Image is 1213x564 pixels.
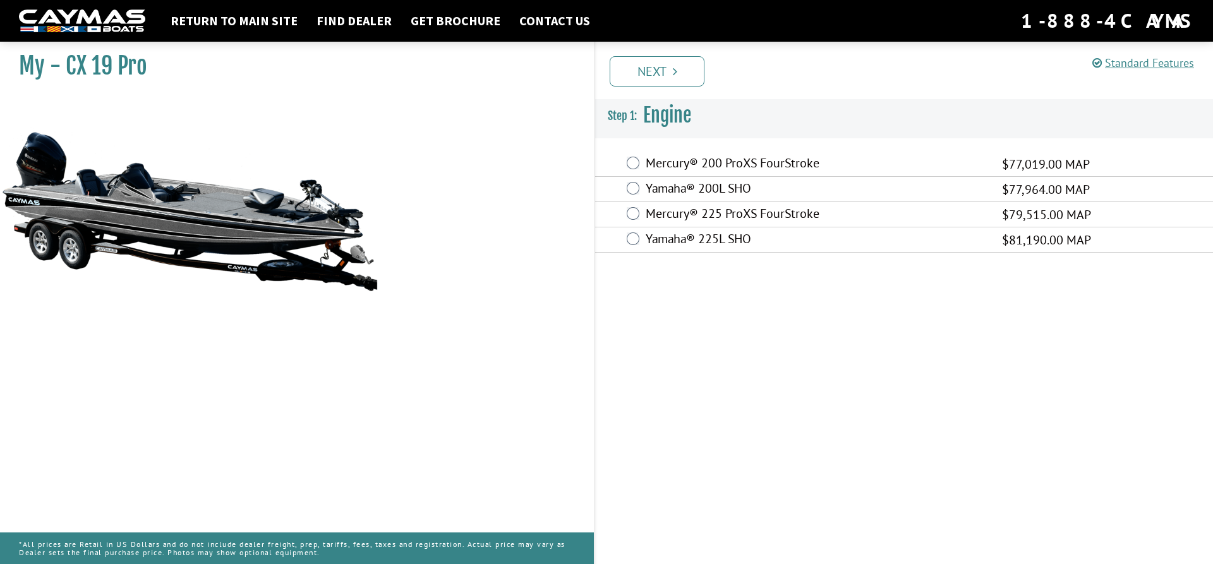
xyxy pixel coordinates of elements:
[19,52,562,80] h1: My - CX 19 Pro
[646,155,986,174] label: Mercury® 200 ProXS FourStroke
[610,56,704,87] a: Next
[646,181,986,199] label: Yamaha® 200L SHO
[310,13,398,29] a: Find Dealer
[646,206,986,224] label: Mercury® 225 ProXS FourStroke
[1002,205,1091,224] span: $79,515.00 MAP
[595,92,1213,139] h3: Engine
[1021,7,1194,35] div: 1-888-4CAYMAS
[404,13,507,29] a: Get Brochure
[19,9,145,33] img: white-logo-c9c8dbefe5ff5ceceb0f0178aa75bf4bb51f6bca0971e226c86eb53dfe498488.png
[606,54,1213,87] ul: Pagination
[1092,56,1194,70] a: Standard Features
[513,13,596,29] a: Contact Us
[1002,180,1090,199] span: $77,964.00 MAP
[164,13,304,29] a: Return to main site
[1002,231,1091,249] span: $81,190.00 MAP
[19,534,575,563] p: *All prices are Retail in US Dollars and do not include dealer freight, prep, tariffs, fees, taxe...
[1002,155,1090,174] span: $77,019.00 MAP
[646,231,986,249] label: Yamaha® 225L SHO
